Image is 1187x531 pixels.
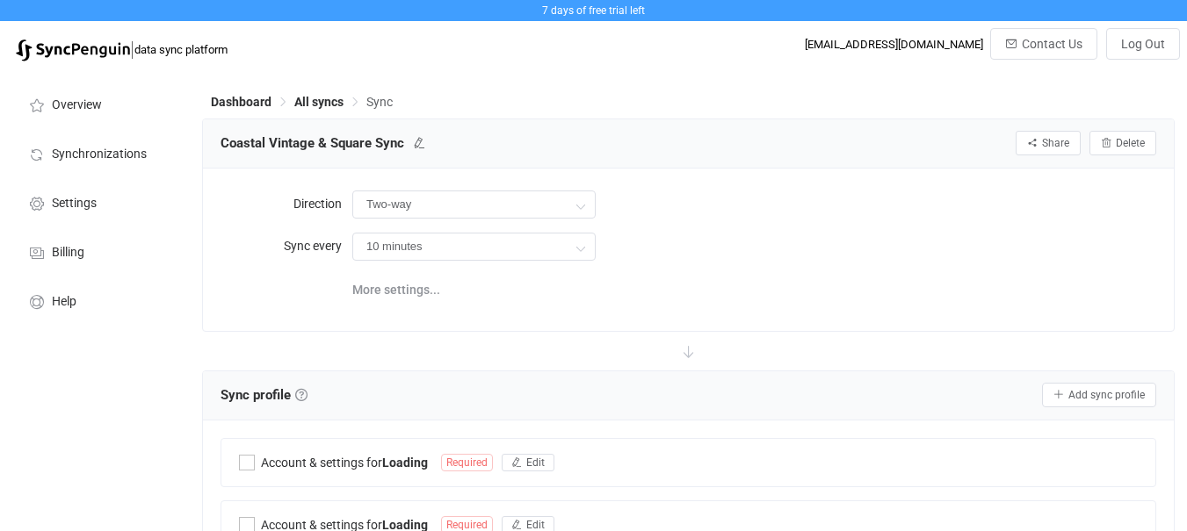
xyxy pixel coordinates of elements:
[130,37,134,61] span: |
[1022,37,1082,51] span: Contact Us
[1042,383,1156,407] button: Add sync profile
[52,295,76,309] span: Help
[542,4,645,17] span: 7 days of free trial left
[1068,389,1145,401] span: Add sync profile
[805,38,983,51] div: [EMAIL_ADDRESS][DOMAIN_NAME]
[294,95,344,109] span: All syncs
[134,43,228,56] span: data sync platform
[9,226,185,276] a: Billing
[1121,37,1165,51] span: Log Out
[221,382,308,408] span: Sync profile
[52,147,147,161] span: Synchronizations
[211,95,271,109] span: Dashboard
[211,96,393,108] div: Breadcrumb
[9,128,185,177] a: Synchronizations
[52,246,84,260] span: Billing
[52,98,102,112] span: Overview
[1106,28,1180,60] button: Log Out
[9,79,185,128] a: Overview
[9,177,185,226] a: Settings
[16,37,228,61] a: |data sync platform
[366,95,393,109] span: Sync
[16,39,130,61] img: syncpenguin.svg
[52,197,97,211] span: Settings
[9,276,185,325] a: Help
[990,28,1097,60] button: Contact Us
